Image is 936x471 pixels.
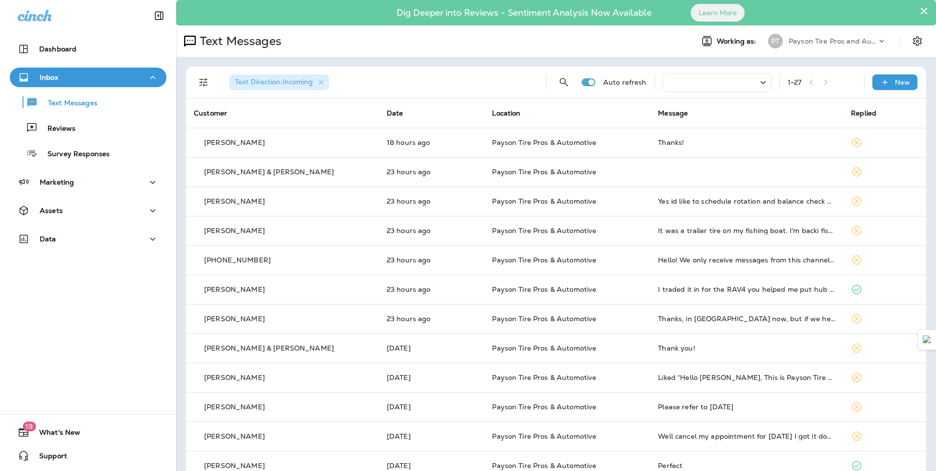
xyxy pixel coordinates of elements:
[717,37,758,46] span: Working as:
[919,3,929,19] button: Close
[204,197,265,205] p: [PERSON_NAME]
[658,285,835,293] div: I traded it in for the RAV4 you helped me put hub caps on. 😀
[196,34,281,48] p: Text Messages
[658,109,688,118] span: Message
[851,109,876,118] span: Replied
[204,403,265,411] p: [PERSON_NAME]
[492,167,596,176] span: Payson Tire Pros & Automotive
[492,373,596,382] span: Payson Tire Pros & Automotive
[204,315,265,323] p: [PERSON_NAME]
[789,37,877,45] p: Payson Tire Pros and Automotive
[554,72,574,92] button: Search Messages
[204,227,265,235] p: [PERSON_NAME]
[40,73,58,81] p: Inbox
[204,139,265,146] p: [PERSON_NAME]
[387,344,477,352] p: Sep 29, 2025 10:06 AM
[658,403,835,411] div: Please refer to June 6
[204,374,265,381] p: [PERSON_NAME]
[895,78,910,86] p: New
[492,138,596,147] span: Payson Tire Pros & Automotive
[204,432,265,440] p: [PERSON_NAME]
[38,99,97,108] p: Text Messages
[38,124,75,134] p: Reviews
[492,432,596,441] span: Payson Tire Pros & Automotive
[658,432,835,440] div: Well cancel my appointment for Wednesday I got it done did not have to wait 1+1 \2 hrs to get it ...
[10,118,166,138] button: Reviews
[658,227,835,235] div: It was a trailer tire on my fishing boat. I'm backi fishing regularly so all is well. Thx
[788,78,802,86] div: 1 - 27
[492,344,596,353] span: Payson Tire Pros & Automotive
[10,201,166,220] button: Assets
[10,446,166,466] button: Support
[204,285,265,293] p: [PERSON_NAME]
[387,374,477,381] p: Sep 29, 2025 08:44 AM
[204,344,334,352] p: [PERSON_NAME] & [PERSON_NAME]
[909,32,926,50] button: Settings
[29,452,67,464] span: Support
[492,285,596,294] span: Payson Tire Pros & Automotive
[387,432,477,440] p: Sep 26, 2025 06:20 PM
[194,109,227,118] span: Customer
[492,197,596,206] span: Payson Tire Pros & Automotive
[387,256,477,264] p: Sep 30, 2025 08:27 AM
[40,207,63,214] p: Assets
[603,78,647,86] p: Auto refresh
[229,74,329,90] div: Text Direction:Incoming
[387,139,477,146] p: Sep 30, 2025 01:26 PM
[691,4,745,22] button: Learn More
[194,72,213,92] button: Filters
[492,226,596,235] span: Payson Tire Pros & Automotive
[145,6,173,25] button: Collapse Sidebar
[23,422,36,431] span: 19
[387,403,477,411] p: Sep 27, 2025 07:20 PM
[10,172,166,192] button: Marketing
[235,77,313,86] span: Text Direction : Incoming
[10,229,166,249] button: Data
[387,315,477,323] p: Sep 30, 2025 08:26 AM
[368,11,680,14] p: Dig Deeper into Reviews - Sentiment Analysis Now Available
[40,178,74,186] p: Marketing
[387,285,477,293] p: Sep 30, 2025 08:27 AM
[10,68,166,87] button: Inbox
[204,168,334,176] p: [PERSON_NAME] & [PERSON_NAME]
[492,109,520,118] span: Location
[29,428,80,440] span: What's New
[492,256,596,264] span: Payson Tire Pros & Automotive
[10,92,166,113] button: Text Messages
[387,227,477,235] p: Sep 30, 2025 08:32 AM
[658,197,835,205] div: Yes id like to schedule rotation and balance check plus alignment check. Thanks
[38,150,110,159] p: Survey Responses
[204,462,265,470] p: [PERSON_NAME]
[492,461,596,470] span: Payson Tire Pros & Automotive
[492,314,596,323] span: Payson Tire Pros & Automotive
[658,139,835,146] div: Thanks!
[658,462,835,470] div: Perfect
[39,45,76,53] p: Dashboard
[10,39,166,59] button: Dashboard
[658,374,835,381] div: Liked “Hello Elisse, This is Payson Tire Pros and Automotive with a friendly reminder for your sc...
[10,143,166,164] button: Survey Responses
[658,344,835,352] div: Thank you!
[204,256,271,264] p: [PHONE_NUMBER]
[387,168,477,176] p: Sep 30, 2025 08:48 AM
[10,423,166,442] button: 19What's New
[658,315,835,323] div: Thanks, in CA now, but if we head your way, maybe we can stop by then.
[923,335,932,344] img: Detect Auto
[387,462,477,470] p: Sep 26, 2025 04:06 PM
[768,34,783,48] div: PT
[387,197,477,205] p: Sep 30, 2025 08:36 AM
[387,109,403,118] span: Date
[492,402,596,411] span: Payson Tire Pros & Automotive
[40,235,56,243] p: Data
[658,256,835,264] div: Hello! We only receive messages from this channel during an active call. Please call our support ...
